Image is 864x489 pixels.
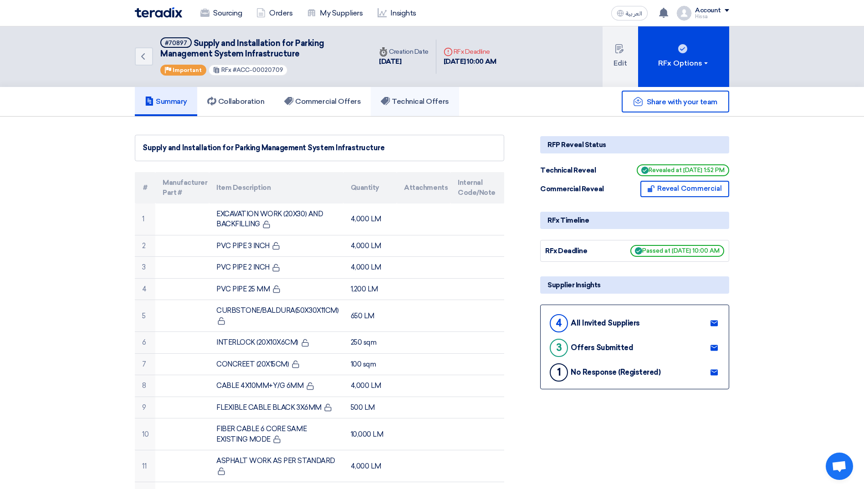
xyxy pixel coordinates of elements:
[143,143,496,153] div: Supply and Installation for Parking Management System Infrastructure
[343,450,397,482] td: 4,000 LM
[379,47,429,56] div: Creation Date
[545,246,613,256] div: RFx Deadline
[209,418,343,450] td: FIBER CABLE 6 CORE SAME EXISTING MODE
[343,418,397,450] td: 10,000 LM
[550,363,568,382] div: 1
[135,278,155,300] td: 4
[209,278,343,300] td: PVC PIPE 25 MM
[343,332,397,354] td: 250 sqm
[540,212,729,229] div: RFx Timeline
[640,181,729,197] button: Reveal Commercial
[209,300,343,332] td: CURBSTONE/BALDURA(50X30X11CM)
[381,97,449,106] h5: Technical Offers
[209,172,343,204] th: Item Description
[135,332,155,354] td: 6
[450,172,504,204] th: Internal Code/Note
[135,235,155,257] td: 2
[571,319,640,327] div: All Invited Suppliers
[209,204,343,235] td: EXCAVATION WORK (20X30) AND BACKFILLING
[658,58,710,69] div: RFx Options
[135,300,155,332] td: 5
[284,97,361,106] h5: Commercial Offers
[135,7,182,18] img: Teradix logo
[135,172,155,204] th: #
[444,56,496,67] div: [DATE] 10:00 AM
[370,3,424,23] a: Insights
[209,353,343,375] td: CONCREET (20X15CM)
[603,26,638,87] button: Edit
[343,278,397,300] td: 1,200 LM
[695,14,729,19] div: Hissa
[135,450,155,482] td: 11
[135,204,155,235] td: 1
[630,245,724,257] span: Passed at [DATE] 10:00 AM
[135,87,197,116] a: Summary
[209,257,343,279] td: PVC PIPE 2 INCH
[397,172,450,204] th: Attachments
[343,204,397,235] td: 4,000 LM
[540,136,729,153] div: RFP Reveal Status
[379,56,429,67] div: [DATE]
[571,368,660,377] div: No Response (Registered)
[209,375,343,397] td: CABLE 4X10MM+Y/G 6MM
[647,97,717,106] span: Share with your team
[540,165,608,176] div: Technical Reveal
[826,453,853,480] div: Open chat
[343,353,397,375] td: 100 sqm
[233,66,283,73] span: #ACC-00020709
[207,97,265,106] h5: Collaboration
[135,375,155,397] td: 8
[540,276,729,294] div: Supplier Insights
[343,257,397,279] td: 4,000 LM
[274,87,371,116] a: Commercial Offers
[160,37,361,60] h5: Supply and Installation for Parking Management System Infrastructure
[155,172,209,204] th: Manufacturer Part #
[135,257,155,279] td: 3
[249,3,300,23] a: Orders
[209,397,343,418] td: FLEXIBLE CABLE BLACK 3X6MM
[160,38,324,59] span: Supply and Installation for Parking Management System Infrastructure
[571,343,633,352] div: Offers Submitted
[135,397,155,418] td: 9
[343,235,397,257] td: 4,000 LM
[638,26,729,87] button: RFx Options
[550,314,568,332] div: 4
[173,67,202,73] span: Important
[444,47,496,56] div: RFx Deadline
[550,339,568,357] div: 3
[371,87,459,116] a: Technical Offers
[197,87,275,116] a: Collaboration
[300,3,370,23] a: My Suppliers
[343,300,397,332] td: 650 LM
[145,97,187,106] h5: Summary
[343,172,397,204] th: Quantity
[343,375,397,397] td: 4,000 LM
[343,397,397,418] td: 500 LM
[165,40,187,46] div: #70897
[221,66,231,73] span: RFx
[209,450,343,482] td: ASPHALT WORK AS PER STANDARD
[637,164,729,176] span: Revealed at [DATE] 1:52 PM
[626,10,642,17] span: العربية
[193,3,249,23] a: Sourcing
[677,6,691,20] img: profile_test.png
[209,235,343,257] td: PVC PIPE 3 INCH
[540,184,608,194] div: Commercial Reveal
[209,332,343,354] td: INTERLOCK (20X10X6CM)
[611,6,648,20] button: العربية
[135,353,155,375] td: 7
[695,7,721,15] div: Account
[135,418,155,450] td: 10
